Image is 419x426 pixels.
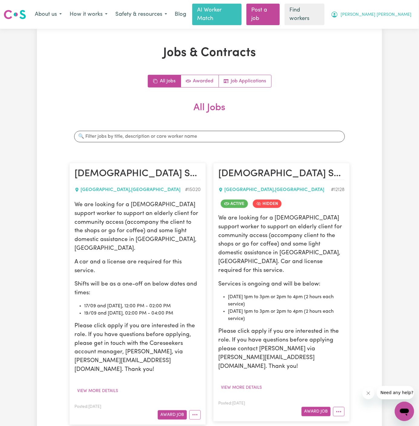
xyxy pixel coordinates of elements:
[218,280,345,289] p: Services is ongoing and will be below:
[84,302,201,310] li: 17/09 and [DATE], 12:00 PM - 02:00 PM
[74,201,201,253] p: We are looking for a [DEMOGRAPHIC_DATA] support worker to support an elderly client for community...
[66,8,111,21] button: How it works
[74,405,101,409] span: Posted: [DATE]
[74,258,201,276] p: A car and a license are required for this service.
[218,214,345,275] p: We are looking for a [DEMOGRAPHIC_DATA] support worker to support an elderly client for community...
[171,8,190,21] a: Blog
[31,8,66,21] button: About us
[246,4,280,25] a: Post a job
[192,4,242,25] a: AI Worker Match
[218,168,345,180] h2: Female Support Worker Needed Every Monday And Thursday Afternoon - Alexandria, NSW
[74,280,201,298] p: Shifts will be as a one-off on below dates and times:
[181,75,219,87] a: Active jobs
[4,9,26,20] img: Careseekers logo
[341,12,411,18] span: [PERSON_NAME] [PERSON_NAME]
[285,4,325,25] a: Find workers
[158,410,187,420] button: Award Job
[69,46,350,60] h1: Jobs & Contracts
[185,186,201,193] div: Job ID #15020
[74,386,121,396] button: View more details
[218,327,345,371] p: Please click apply if you are interested in the role. If you have questions before applying pleas...
[74,168,201,180] h2: Female Support Worker Needed In Alexandria, NSW
[148,75,181,87] a: All jobs
[228,293,345,308] li: [DATE] 1pm to 3pm or 2pm to 4pm (2 hours each service)
[302,407,331,416] button: Award Job
[228,308,345,322] li: [DATE] 1pm to 3pm or 2pm to 4pm (2 hours each service)
[327,8,415,21] button: My Account
[84,310,201,317] li: 19/09 and [DATE], 02:00 PM - 04:00 PM
[218,186,331,193] div: [GEOGRAPHIC_DATA] , [GEOGRAPHIC_DATA]
[111,8,171,21] button: Safety & resources
[219,75,271,87] a: Job applications
[377,386,414,399] iframe: Message from company
[4,8,26,21] a: Careseekers logo
[74,322,201,374] p: Please click apply if you are interested in the role. If you have questions before applying, plea...
[218,401,245,405] span: Posted: [DATE]
[221,200,248,208] span: Job is active
[74,186,185,193] div: [GEOGRAPHIC_DATA] , [GEOGRAPHIC_DATA]
[74,131,345,142] input: 🔍 Filter jobs by title, description or care worker name
[189,410,201,420] button: More options
[362,387,374,399] iframe: Close message
[218,383,265,392] button: View more details
[331,186,345,193] div: Job ID #12128
[253,200,282,208] span: Job is hidden
[395,402,414,421] iframe: Button to launch messaging window
[69,102,350,123] h2: All Jobs
[333,407,345,416] button: More options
